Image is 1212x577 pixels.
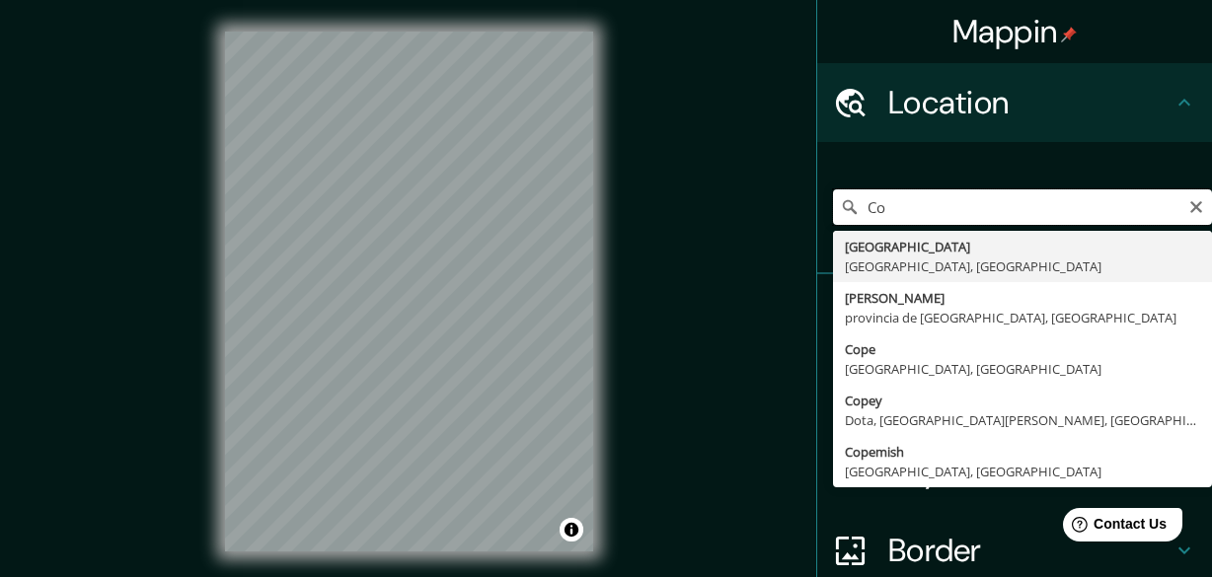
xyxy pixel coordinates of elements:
[845,462,1200,481] div: [GEOGRAPHIC_DATA], [GEOGRAPHIC_DATA]
[888,531,1173,570] h4: Border
[845,288,1200,308] div: [PERSON_NAME]
[1061,27,1077,42] img: pin-icon.png
[845,308,1200,327] div: provincia de [GEOGRAPHIC_DATA], [GEOGRAPHIC_DATA]
[833,189,1212,225] input: Pick your city or area
[1188,196,1204,215] button: Clear
[845,410,1200,430] div: Dota, [GEOGRAPHIC_DATA][PERSON_NAME], [GEOGRAPHIC_DATA]
[952,12,1078,51] h4: Mappin
[845,391,1200,410] div: Copey
[1036,500,1190,555] iframe: Help widget launcher
[888,83,1173,122] h4: Location
[817,274,1212,353] div: Pins
[817,432,1212,511] div: Layout
[560,518,583,541] button: Toggle attribution
[845,359,1200,379] div: [GEOGRAPHIC_DATA], [GEOGRAPHIC_DATA]
[845,237,1200,256] div: [GEOGRAPHIC_DATA]
[845,339,1200,359] div: Cope
[817,353,1212,432] div: Style
[845,256,1200,276] div: [GEOGRAPHIC_DATA], [GEOGRAPHIC_DATA]
[225,32,593,551] canvas: Map
[888,452,1173,491] h4: Layout
[817,63,1212,142] div: Location
[845,442,1200,462] div: Copemish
